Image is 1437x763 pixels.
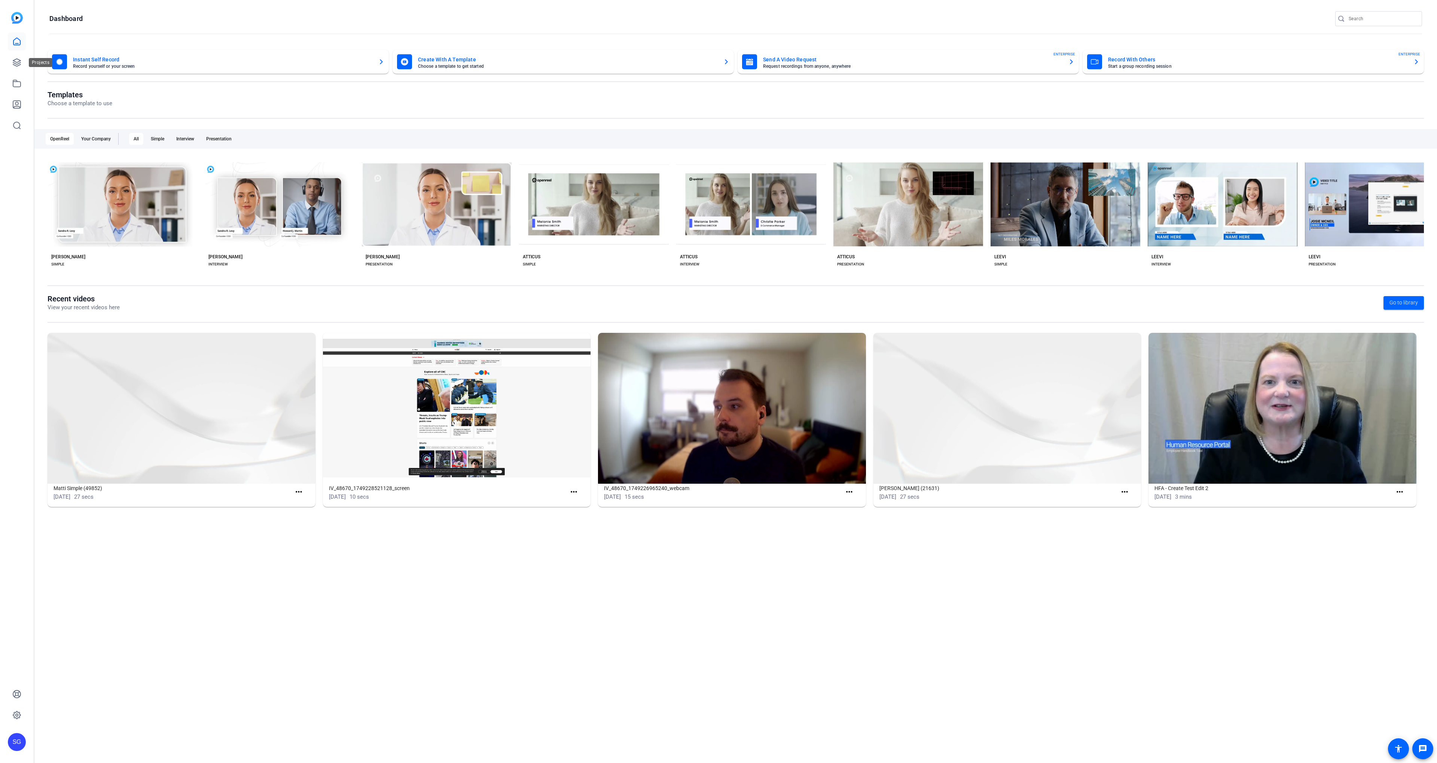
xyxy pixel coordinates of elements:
[994,261,1007,267] div: SIMPLE
[625,493,644,500] span: 15 secs
[172,133,199,145] div: Interview
[1154,484,1392,493] h1: HFA - Create Test Edit 2
[879,484,1117,493] h1: [PERSON_NAME] (21631)
[208,254,242,260] div: [PERSON_NAME]
[54,484,291,493] h1: Matti Simple (49852)
[1309,261,1336,267] div: PRESENTATION
[1309,254,1320,260] div: LEEVI
[569,487,579,497] mat-icon: more_horiz
[879,493,896,500] span: [DATE]
[1083,50,1424,74] button: Record With OthersStart a group recording sessionENTERPRISE
[598,333,866,484] img: IV_48670_1749226965240_webcam
[350,493,369,500] span: 10 secs
[366,261,393,267] div: PRESENTATION
[680,254,698,260] div: ATTICUS
[48,90,112,99] h1: Templates
[1175,493,1192,500] span: 3 mins
[1383,296,1424,310] a: Go to library
[129,133,143,145] div: All
[51,261,64,267] div: SIMPLE
[738,50,1079,74] button: Send A Video RequestRequest recordings from anyone, anywhereENTERPRISE
[1151,254,1163,260] div: LEEVI
[763,64,1062,69] mat-card-subtitle: Request recordings from anyone, anywhere
[73,55,372,64] mat-card-title: Instant Self Record
[604,493,621,500] span: [DATE]
[1120,487,1129,497] mat-icon: more_horiz
[48,303,120,312] p: View your recent videos here
[1389,299,1418,307] span: Go to library
[294,487,303,497] mat-icon: more_horiz
[202,133,236,145] div: Presentation
[873,333,1141,484] img: Matti Simple (21631)
[8,733,26,751] div: SG
[1394,744,1403,753] mat-icon: accessibility
[523,261,536,267] div: SIMPLE
[1151,261,1171,267] div: INTERVIEW
[51,254,85,260] div: [PERSON_NAME]
[418,55,717,64] mat-card-title: Create With A Template
[74,493,94,500] span: 27 secs
[680,261,699,267] div: INTERVIEW
[146,133,169,145] div: Simple
[1053,51,1075,57] span: ENTERPRISE
[73,64,372,69] mat-card-subtitle: Record yourself or your screen
[1108,55,1407,64] mat-card-title: Record With Others
[418,64,717,69] mat-card-subtitle: Choose a template to get started
[329,484,567,493] h1: IV_48670_1749228521128_screen
[48,50,389,74] button: Instant Self RecordRecord yourself or your screen
[1398,51,1420,57] span: ENTERPRISE
[29,58,52,67] div: Projects
[77,133,115,145] div: Your Company
[1148,333,1416,484] img: HFA - Create Test Edit 2
[48,333,315,484] img: Matti Simple (49852)
[208,261,228,267] div: INTERVIEW
[1349,14,1416,23] input: Search
[837,261,864,267] div: PRESENTATION
[763,55,1062,64] mat-card-title: Send A Video Request
[48,99,112,108] p: Choose a template to use
[1108,64,1407,69] mat-card-subtitle: Start a group recording session
[1154,493,1171,500] span: [DATE]
[11,12,23,24] img: blue-gradient.svg
[523,254,540,260] div: ATTICUS
[1418,744,1427,753] mat-icon: message
[49,14,83,23] h1: Dashboard
[329,493,346,500] span: [DATE]
[837,254,855,260] div: ATTICUS
[323,333,591,484] img: IV_48670_1749228521128_screen
[393,50,734,74] button: Create With A TemplateChoose a template to get started
[366,254,400,260] div: [PERSON_NAME]
[604,484,842,493] h1: IV_48670_1749226965240_webcam
[46,133,74,145] div: OpenReel
[48,294,120,303] h1: Recent videos
[54,493,70,500] span: [DATE]
[845,487,854,497] mat-icon: more_horiz
[900,493,919,500] span: 27 secs
[994,254,1006,260] div: LEEVI
[1395,487,1404,497] mat-icon: more_horiz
